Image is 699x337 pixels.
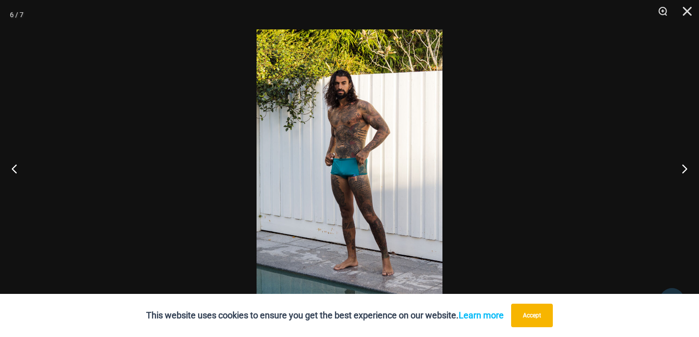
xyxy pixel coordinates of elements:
[257,29,442,308] img: Byron Jade Show 007 Trunks 11
[10,7,24,22] div: 6 / 7
[146,308,504,323] p: This website uses cookies to ensure you get the best experience on our website.
[511,304,553,327] button: Accept
[662,144,699,193] button: Next
[459,310,504,320] a: Learn more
